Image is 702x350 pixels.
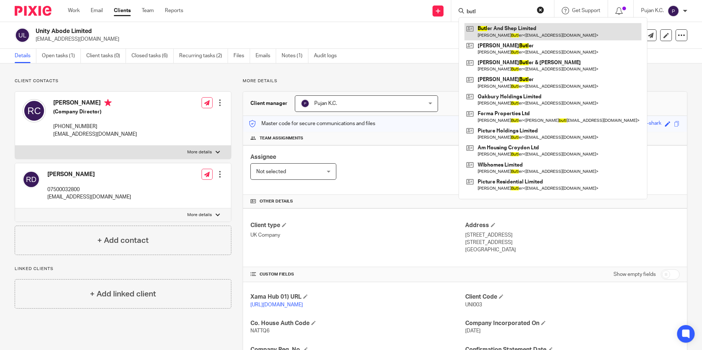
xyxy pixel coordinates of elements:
span: Other details [260,198,293,204]
p: UK Company [250,231,465,239]
p: [EMAIL_ADDRESS][DOMAIN_NAME] [47,193,131,201]
h4: [PERSON_NAME] [53,99,137,108]
h4: Company Incorporated On [465,320,680,327]
p: Pujan K.C. [641,7,664,14]
h4: Address [465,222,680,229]
a: Work [68,7,80,14]
img: svg%3E [667,5,679,17]
img: svg%3E [301,99,310,108]
label: Show empty fields [614,271,656,278]
h5: (Company Director) [53,108,137,116]
a: [URL][DOMAIN_NAME] [250,302,303,307]
img: svg%3E [15,28,30,43]
span: Pujan K.C. [314,101,337,106]
span: Assignee [250,154,276,160]
h3: Client manager [250,100,287,107]
p: [EMAIL_ADDRESS][DOMAIN_NAME] [53,131,137,138]
p: [STREET_ADDRESS] [465,239,680,246]
a: Emails [256,49,276,63]
span: Get Support [572,8,600,13]
h4: CUSTOM FIELDS [250,271,465,277]
span: Not selected [256,169,286,174]
img: svg%3E [22,171,40,188]
p: Client contacts [15,78,231,84]
a: Open tasks (1) [42,49,81,63]
a: Recurring tasks (2) [179,49,228,63]
a: Closed tasks (6) [131,49,174,63]
img: Pixie [15,6,51,16]
span: UNI003 [465,302,482,307]
h4: Client Code [465,293,680,301]
a: Reports [165,7,183,14]
span: NATTQ6 [250,328,269,333]
img: svg%3E [22,99,46,123]
input: Search [466,9,532,15]
a: Notes (1) [282,49,308,63]
h4: Xama Hub 01) URL [250,293,465,301]
h4: + Add linked client [90,288,156,300]
p: More details [187,212,212,218]
i: Primary [104,99,112,106]
h4: + Add contact [97,235,149,246]
a: Files [234,49,250,63]
p: [STREET_ADDRESS] [465,231,680,239]
p: [PHONE_NUMBER] [53,123,137,130]
a: Email [91,7,103,14]
h4: [PERSON_NAME] [47,171,131,178]
p: Linked clients [15,266,231,272]
p: [EMAIL_ADDRESS][DOMAIN_NAME] [36,36,587,43]
a: Team [142,7,154,14]
button: Clear [537,6,544,14]
span: [DATE] [465,328,481,333]
h4: Co. House Auth Code [250,320,465,327]
a: Audit logs [314,49,342,63]
p: Master code for secure communications and files [249,120,375,127]
a: Client tasks (0) [86,49,126,63]
h2: Unity Abode Limited [36,28,477,35]
p: [GEOGRAPHIC_DATA] [465,246,680,254]
p: 07500032800 [47,186,131,193]
span: Team assignments [260,135,303,141]
h4: Client type [250,222,465,229]
p: More details [187,149,212,155]
p: More details [243,78,687,84]
a: Details [15,49,36,63]
a: Clients [114,7,131,14]
div: spectacular-peach-waved-shark [587,120,661,128]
